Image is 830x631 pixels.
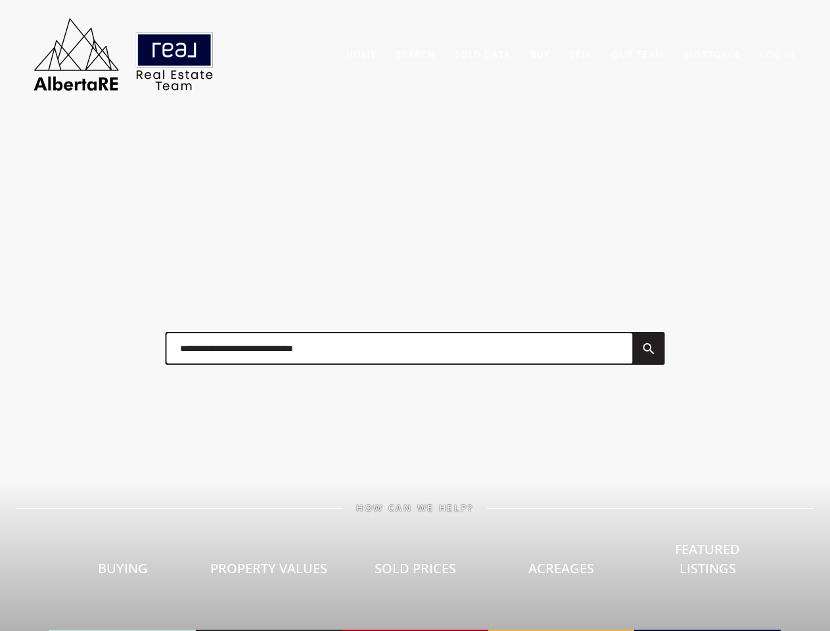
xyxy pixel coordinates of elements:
[488,513,635,631] a: Acreages
[98,559,148,577] span: Buying
[455,48,511,60] a: Sold Data
[25,13,222,95] img: AlbertaRE Real Estate Team | Real Broker
[396,48,435,60] a: Search
[530,48,550,60] a: Buy
[684,48,741,60] a: Mortgage
[760,48,795,60] a: Log In
[342,513,488,631] a: Sold Prices
[346,48,377,60] a: Home
[210,559,327,577] span: Property Values
[675,540,740,577] span: Featured Listings
[634,494,781,631] a: Featured Listings
[49,513,196,631] a: Buying
[612,48,664,60] a: Our Team
[375,559,456,577] span: Sold Prices
[528,559,594,577] span: Acreages
[570,48,592,60] a: Sell
[196,513,342,631] a: Property Values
